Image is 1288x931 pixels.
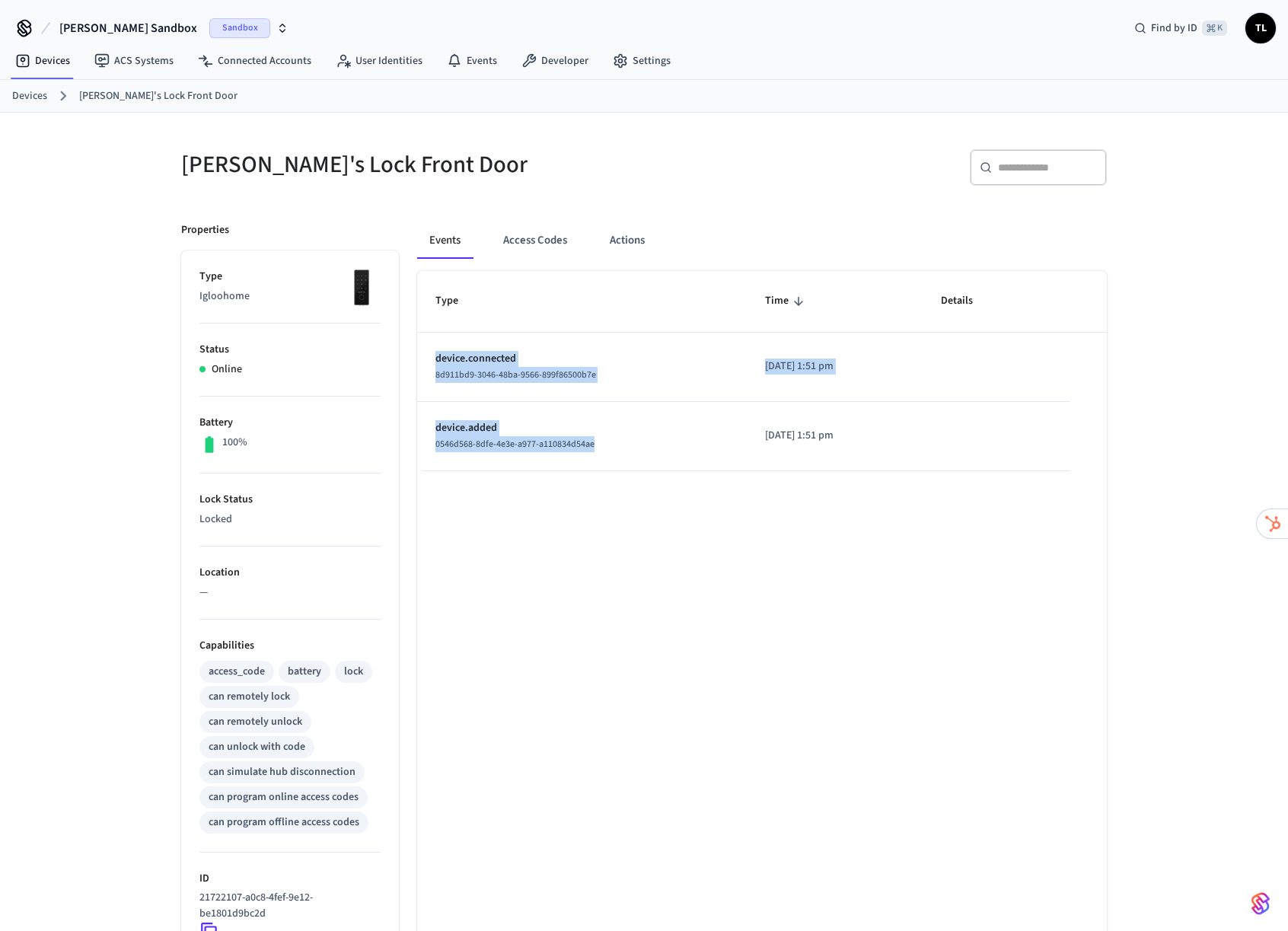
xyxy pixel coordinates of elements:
button: Access Codes [491,222,579,259]
div: Find by ID⌘ K [1122,14,1239,42]
span: Find by ID [1151,21,1197,36]
div: can program online access codes [209,789,359,805]
p: ID [199,871,381,887]
p: device.connected [435,351,728,367]
a: Devices [12,88,47,104]
button: Actions [598,222,657,259]
p: [DATE] 1:51 pm [765,428,904,444]
p: Type [199,269,381,285]
p: Capabilities [199,638,381,654]
div: lock [344,664,363,680]
p: Online [212,362,242,378]
span: Type [435,289,478,313]
a: Events [435,47,509,75]
p: 100% [222,435,247,451]
img: SeamLogoGradient.69752ec5.svg [1251,891,1270,916]
p: Location [199,565,381,581]
span: [PERSON_NAME] Sandbox [59,19,197,37]
a: ACS Systems [82,47,186,75]
p: [DATE] 1:51 pm [765,359,904,375]
p: device.added [435,420,728,436]
p: Status [199,342,381,358]
span: Time [765,289,808,313]
div: can simulate hub disconnection [209,764,355,780]
img: igloohome_deadbolt_2s [343,269,381,307]
a: User Identities [324,47,435,75]
button: Events [417,222,473,259]
span: TL [1247,14,1274,42]
h5: [PERSON_NAME]'s Lock Front Door [181,149,635,180]
p: Battery [199,415,381,431]
p: Properties [181,222,229,238]
div: access_code [209,664,265,680]
p: Lock Status [199,492,381,508]
p: — [199,585,381,601]
div: can remotely unlock [209,714,302,730]
a: Developer [509,47,601,75]
div: ant example [417,222,1107,259]
p: Igloohome [199,289,381,304]
p: 21722107-a0c8-4fef-9e12-be1801d9bc2d [199,890,375,922]
span: ⌘ K [1202,21,1227,36]
div: battery [288,664,321,680]
span: 8d911bd9-3046-48ba-9566-899f86500b7e [435,368,596,381]
div: can remotely lock [209,689,290,705]
span: Sandbox [209,18,270,38]
p: Locked [199,512,381,528]
div: can program offline access codes [209,815,359,831]
a: Settings [601,47,683,75]
span: 0546d568-8dfe-4e3e-a977-a110834d54ae [435,438,595,451]
table: sticky table [417,271,1107,470]
a: Devices [3,47,82,75]
button: TL [1245,13,1276,43]
div: can unlock with code [209,739,305,755]
a: [PERSON_NAME]'s Lock Front Door [79,88,238,104]
span: Details [941,289,993,313]
a: Connected Accounts [186,47,324,75]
